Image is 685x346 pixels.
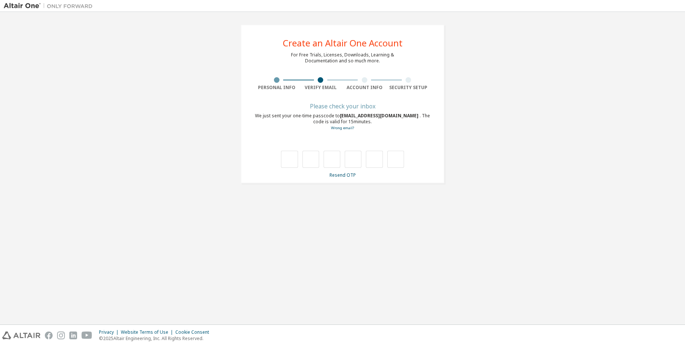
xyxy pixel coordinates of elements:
[255,85,299,91] div: Personal Info
[331,125,354,130] a: Go back to the registration form
[387,85,431,91] div: Security Setup
[99,329,121,335] div: Privacy
[340,112,420,119] span: [EMAIL_ADDRESS][DOMAIN_NAME]
[291,52,394,64] div: For Free Trials, Licenses, Downloads, Learning & Documentation and so much more.
[175,329,214,335] div: Cookie Consent
[255,113,430,131] div: We just sent your one-time passcode to . The code is valid for 15 minutes.
[299,85,343,91] div: Verify Email
[121,329,175,335] div: Website Terms of Use
[69,332,77,339] img: linkedin.svg
[2,332,40,339] img: altair_logo.svg
[330,172,356,178] a: Resend OTP
[82,332,92,339] img: youtube.svg
[45,332,53,339] img: facebook.svg
[99,335,214,342] p: © 2025 Altair Engineering, Inc. All Rights Reserved.
[283,39,403,48] div: Create an Altair One Account
[342,85,387,91] div: Account Info
[255,104,430,108] div: Please check your inbox
[57,332,65,339] img: instagram.svg
[4,2,96,10] img: Altair One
